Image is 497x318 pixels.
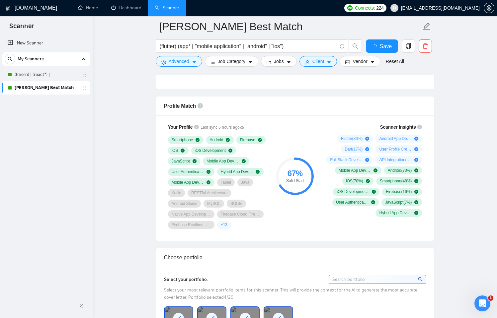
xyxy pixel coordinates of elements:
span: iOS ( 70 %) [346,178,363,184]
span: + 13 [221,222,227,227]
span: Mobile App Development [172,180,204,185]
span: check-circle [414,179,418,183]
span: edit [422,22,431,31]
span: Flutter ( 86 %) [341,136,363,141]
span: Jobs [274,58,284,65]
span: Firebase Cloud Firestore [221,212,260,217]
span: Tablet [221,180,231,185]
span: Profile Match [164,103,196,109]
span: plus-circle [414,137,418,141]
span: check-circle [196,138,200,142]
span: Smartphone ( 48 %) [380,178,412,184]
span: idcard [345,60,350,65]
button: setting [484,3,494,13]
span: delete [419,43,432,49]
span: plus-circle [414,147,418,151]
span: iOS [172,148,178,153]
span: plus-circle [365,147,369,151]
span: Vendor [353,58,367,65]
span: info-circle [417,125,422,129]
img: logo [6,3,10,14]
button: settingAdvancedcaret-down [156,56,202,67]
span: Firebase Realtime Database [172,222,211,227]
span: Last sync 6 hours ago [201,124,244,131]
span: plus-circle [414,158,418,162]
span: API Integration ( 6 %) [379,157,412,162]
button: idcardVendorcaret-down [340,56,380,67]
span: Smartphone [172,137,193,143]
span: plus-circle [365,137,369,141]
a: searchScanner [155,5,179,11]
span: Android [210,137,223,143]
span: My Scanners [18,52,44,66]
button: userClientcaret-down [299,56,337,67]
span: 224 [376,4,383,12]
span: JavaScript [172,159,190,164]
span: user [392,6,397,10]
span: setting [484,5,494,11]
a: ((mern) | (react*) | [15,68,78,81]
span: info-circle [340,44,344,48]
span: check-circle [193,159,197,163]
span: holder [82,72,87,77]
li: My Scanners [2,52,90,95]
span: check-circle [228,149,232,153]
span: Scanner Insights [380,125,416,129]
span: check-circle [226,138,230,142]
span: check-circle [366,179,370,183]
span: info-circle [198,103,203,108]
span: copy [402,43,415,49]
button: search [5,54,15,64]
span: iOS Development ( 17 %) [337,189,369,194]
a: homeHome [78,5,98,11]
span: User Profile Creation ( 9 %) [379,147,412,152]
span: info-circle [194,125,199,129]
a: [PERSON_NAME] Best Match [15,81,78,95]
span: 1 [488,295,493,301]
span: search [5,57,15,61]
span: Kotlin [172,190,181,196]
span: setting [161,60,166,65]
span: Firebase [240,137,255,143]
span: search [349,43,362,49]
span: Android ( 70 %) [388,168,412,173]
span: Mobile App Development ( 90 %) [339,168,371,173]
span: Advanced [169,58,189,65]
span: user [305,60,310,65]
span: iOS Development [195,148,226,153]
span: Save [380,42,392,50]
span: caret-down [327,60,331,65]
span: Java [241,180,249,185]
span: Select your most relevant portfolio items for this scanner. This will provide the context for the... [164,287,417,300]
span: Connects: [355,4,375,12]
span: check-circle [242,159,246,163]
span: check-circle [414,168,418,172]
li: New Scanner [2,36,90,50]
span: search [418,276,424,283]
a: setting [484,5,494,11]
span: check-circle [414,211,418,215]
button: Save [366,39,398,53]
span: folder [267,60,271,65]
input: Scanner name... [159,18,421,35]
span: bars [210,60,215,65]
button: search [349,39,362,53]
span: check-circle [414,190,418,194]
span: Hybrid App Development ( 6 %) [379,210,412,216]
span: check-circle [256,170,260,174]
span: check-circle [414,200,418,204]
a: dashboardDashboard [111,5,141,11]
img: upwork-logo.png [347,5,353,11]
span: Job Category [218,58,245,65]
span: caret-down [287,60,291,65]
span: caret-down [192,60,197,65]
span: User Authentication ( 10 %) [336,200,369,205]
a: New Scanner [8,36,85,50]
div: 67 % [276,169,314,177]
div: Solid Start [276,179,314,183]
button: barsJob Categorycaret-down [205,56,258,67]
span: loading [372,44,380,50]
span: Client [312,58,324,65]
span: double-left [79,302,86,309]
span: Full Stack Development ( 7 %) [330,157,363,162]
